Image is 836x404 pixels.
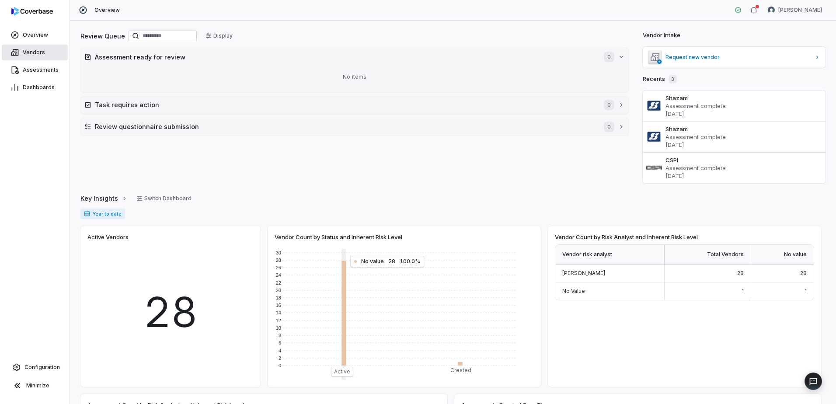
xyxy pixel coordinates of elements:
[276,265,281,270] text: 26
[276,250,281,255] text: 30
[95,52,595,62] h2: Assessment ready for review
[276,288,281,293] text: 20
[95,122,595,131] h2: Review questionnaire submission
[276,310,281,315] text: 14
[276,272,281,278] text: 24
[742,288,744,294] span: 1
[276,295,281,300] text: 18
[768,7,775,14] img: David Potter avatar
[276,303,281,308] text: 16
[3,359,66,375] a: Configuration
[604,122,614,132] span: 0
[87,233,129,241] span: Active Vendors
[665,125,822,133] h3: Shazam
[604,52,614,62] span: 0
[778,7,822,14] span: [PERSON_NAME]
[26,382,49,389] span: Minimize
[276,280,281,286] text: 22
[643,31,680,40] h2: Vendor Intake
[665,102,822,110] p: Assessment complete
[276,318,281,323] text: 12
[279,355,281,361] text: 2
[80,209,125,219] span: Year to date
[669,75,677,84] span: 3
[276,325,281,331] text: 10
[555,245,665,265] div: Vendor risk analyst
[737,270,744,276] span: 28
[131,192,197,205] button: Switch Dashboard
[144,281,198,344] span: 28
[23,66,59,73] span: Assessments
[24,364,60,371] span: Configuration
[276,258,281,263] text: 28
[665,133,822,141] p: Assessment complete
[11,7,53,16] img: logo-D7KZi-bG.svg
[665,164,822,172] p: Assessment complete
[81,96,628,114] button: Task requires action0
[751,245,814,265] div: No value
[562,270,605,276] span: [PERSON_NAME]
[665,110,822,118] p: [DATE]
[643,121,826,152] a: ShazamAssessment complete[DATE]
[200,29,238,42] button: Display
[665,94,822,102] h3: Shazam
[643,152,826,183] a: CSPIAssessment complete[DATE]
[80,189,128,208] a: Key Insights
[2,80,68,95] a: Dashboards
[800,270,807,276] span: 28
[3,377,66,394] button: Minimize
[555,233,698,241] span: Vendor Count by Risk Analyst and Inherent Risk Level
[84,211,90,217] svg: Date range for report
[604,100,614,110] span: 0
[81,48,628,66] button: Assessment ready for review0
[562,288,585,294] span: No Value
[279,348,281,353] text: 4
[279,333,281,338] text: 8
[665,156,822,164] h3: CSPI
[2,27,68,43] a: Overview
[23,49,45,56] span: Vendors
[643,91,826,121] a: ShazamAssessment complete[DATE]
[78,189,130,208] button: Key Insights
[80,31,125,41] h2: Review Queue
[665,172,822,180] p: [DATE]
[23,84,55,91] span: Dashboards
[279,363,281,368] text: 0
[94,7,120,14] span: Overview
[2,45,68,60] a: Vendors
[2,62,68,78] a: Assessments
[23,31,48,38] span: Overview
[80,194,118,203] span: Key Insights
[643,75,677,84] h2: Recents
[763,3,827,17] button: David Potter avatar[PERSON_NAME]
[84,66,625,88] div: No items
[95,100,595,109] h2: Task requires action
[81,118,628,136] button: Review questionnaire submission0
[665,54,811,61] span: Request new vendor
[665,245,752,265] div: Total Vendors
[275,233,402,241] span: Vendor Count by Status and Inherent Risk Level
[805,288,807,294] span: 1
[643,47,826,68] a: Request new vendor
[279,340,281,345] text: 6
[665,141,822,149] p: [DATE]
